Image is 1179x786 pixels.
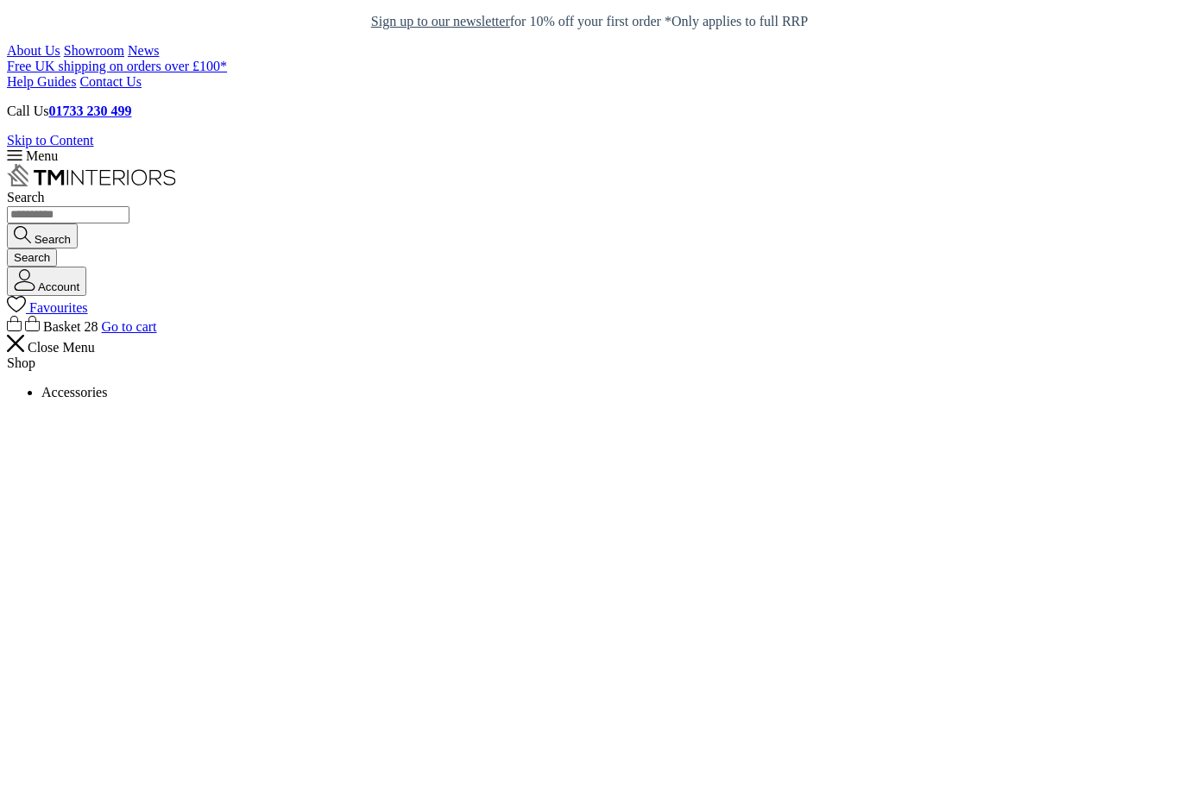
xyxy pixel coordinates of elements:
[7,300,88,315] a: Favourites
[7,335,24,352] img: Close icon
[35,233,71,246] span: Search
[48,104,131,118] a: 01733 230 499
[43,319,81,334] span: Basket
[64,43,124,58] a: Showroom
[7,74,76,89] a: Help Guides
[7,104,1172,119] p: Call Us
[102,319,157,334] a: Go to cart
[371,14,510,28] a: Sign up to our newsletter
[7,223,78,248] button: Search
[29,300,88,315] span: Favourites
[7,133,93,148] a: Skip to Content
[26,148,58,163] span: Menu
[7,267,86,296] button: Customer Account
[7,248,57,267] button: Search
[128,43,159,58] a: News
[79,74,142,89] a: Contact Us
[28,340,95,355] span: Close Menu
[85,319,98,334] span: 28
[7,43,60,58] a: About Us
[38,280,79,293] span: Account
[7,174,176,189] a: Go to Home page
[7,355,35,370] span: Shop
[371,14,808,28] span: for 10% off your first order *Only applies to full RRP
[7,190,45,204] span: Search
[7,59,227,73] a: Free UK shipping on orders over £100*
